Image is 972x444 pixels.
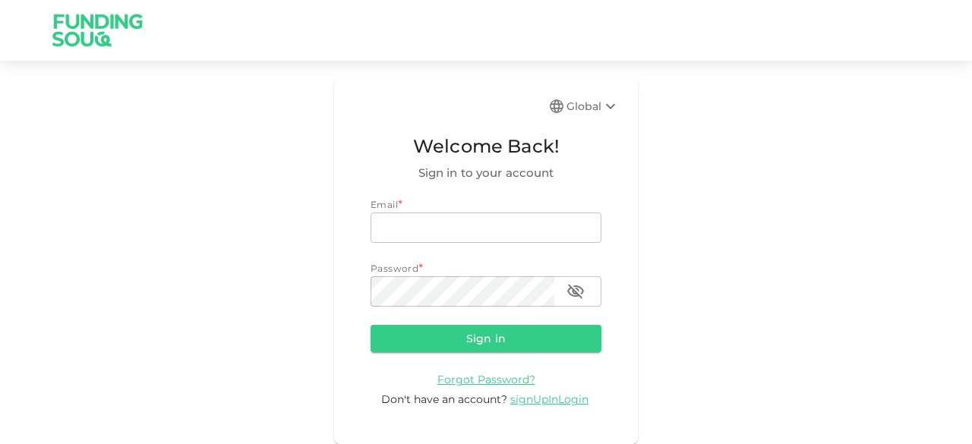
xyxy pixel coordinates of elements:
[437,372,535,386] a: Forgot Password?
[371,132,601,161] span: Welcome Back!
[510,392,589,406] span: signUpInLogin
[371,164,601,182] span: Sign in to your account
[371,213,601,243] input: email
[381,392,507,406] span: Don't have an account?
[371,276,554,307] input: password
[371,199,398,210] span: Email
[566,97,620,115] div: Global
[371,325,601,352] button: Sign in
[371,263,418,274] span: Password
[437,373,535,386] span: Forgot Password?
